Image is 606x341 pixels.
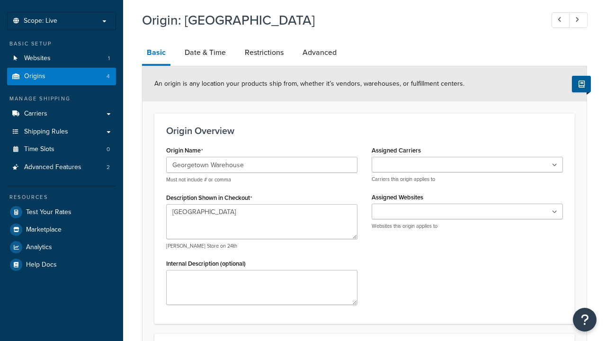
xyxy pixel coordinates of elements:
[107,145,110,153] span: 0
[107,163,110,171] span: 2
[372,223,563,230] p: Websites this origin applies to
[298,41,341,64] a: Advanced
[166,126,563,136] h3: Origin Overview
[166,147,203,154] label: Origin Name
[7,204,116,221] a: Test Your Rates
[7,159,116,176] a: Advanced Features2
[7,40,116,48] div: Basic Setup
[7,141,116,158] a: Time Slots0
[26,243,52,251] span: Analytics
[7,141,116,158] li: Time Slots
[372,194,423,201] label: Assigned Websites
[7,68,116,85] a: Origins4
[166,194,252,202] label: Description Shown in Checkout
[24,17,57,25] span: Scope: Live
[7,105,116,123] a: Carriers
[24,72,45,81] span: Origins
[7,50,116,67] li: Websites
[166,242,357,250] p: [PERSON_NAME] Store on 24th
[240,41,288,64] a: Restrictions
[166,176,357,183] p: Must not include # or comma
[7,256,116,273] a: Help Docs
[552,12,570,28] a: Previous Record
[24,128,68,136] span: Shipping Rules
[166,260,246,267] label: Internal Description (optional)
[166,204,357,239] textarea: [GEOGRAPHIC_DATA]
[7,159,116,176] li: Advanced Features
[180,41,231,64] a: Date & Time
[572,76,591,92] button: Show Help Docs
[107,72,110,81] span: 4
[154,79,464,89] span: An origin is any location your products ship from, whether it’s vendors, warehouses, or fulfillme...
[7,193,116,201] div: Resources
[142,41,170,66] a: Basic
[24,110,47,118] span: Carriers
[372,147,421,154] label: Assigned Carriers
[24,163,81,171] span: Advanced Features
[142,11,534,29] h1: Origin: [GEOGRAPHIC_DATA]
[569,12,588,28] a: Next Record
[26,261,57,269] span: Help Docs
[7,221,116,238] a: Marketplace
[26,226,62,234] span: Marketplace
[372,176,563,183] p: Carriers this origin applies to
[573,308,597,332] button: Open Resource Center
[7,95,116,103] div: Manage Shipping
[24,145,54,153] span: Time Slots
[7,239,116,256] a: Analytics
[7,123,116,141] a: Shipping Rules
[7,50,116,67] a: Websites1
[26,208,71,216] span: Test Your Rates
[108,54,110,63] span: 1
[7,68,116,85] li: Origins
[24,54,51,63] span: Websites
